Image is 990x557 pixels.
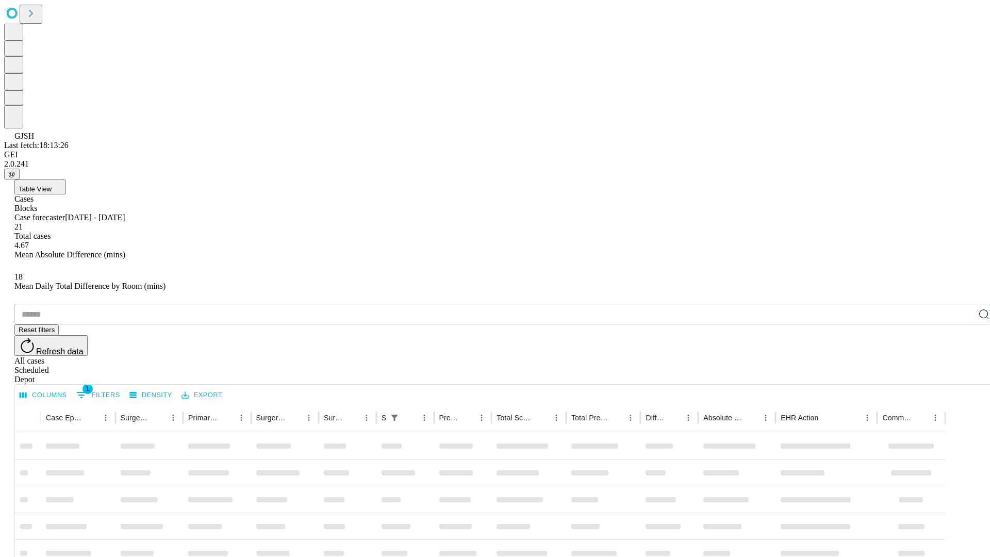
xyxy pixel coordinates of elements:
div: Comments [882,414,912,422]
div: 1 active filter [387,411,402,425]
button: @ [4,169,20,179]
button: Sort [914,411,928,425]
span: Last fetch: 18:13:26 [4,141,69,150]
div: Primary Service [188,414,218,422]
span: Total cases [14,232,51,240]
button: Show filters [74,387,123,403]
div: Surgeon Name [121,414,151,422]
button: Sort [220,411,234,425]
span: Mean Daily Total Difference by Room (mins) [14,282,166,290]
button: Menu [758,411,773,425]
button: Sort [345,411,359,425]
span: 18 [14,272,23,281]
span: 1 [82,384,93,394]
button: Menu [681,411,696,425]
button: Select columns [17,387,70,403]
button: Sort [403,411,417,425]
span: 4.67 [14,241,29,250]
button: Menu [234,411,249,425]
div: GEI [4,150,986,159]
div: 2.0.241 [4,159,986,169]
button: Menu [928,411,943,425]
button: Sort [819,411,834,425]
div: Surgery Date [324,414,344,422]
button: Sort [152,411,166,425]
button: Export [179,387,225,403]
button: Sort [535,411,549,425]
button: Menu [474,411,489,425]
button: Refresh data [14,335,88,356]
div: Total Scheduled Duration [497,414,534,422]
button: Sort [667,411,681,425]
span: Case forecaster [14,213,65,222]
span: Mean Absolute Difference (mins) [14,250,125,259]
button: Menu [549,411,564,425]
button: Show filters [387,411,402,425]
span: Reset filters [19,326,55,334]
button: Reset filters [14,324,59,335]
div: Absolute Difference [703,414,743,422]
button: Menu [98,411,113,425]
span: @ [8,170,15,178]
span: GJSH [14,132,34,140]
button: Menu [860,411,874,425]
span: [DATE] - [DATE] [65,213,125,222]
button: Table View [14,179,66,194]
div: Case Epic Id [46,414,83,422]
button: Menu [623,411,638,425]
div: Difference [646,414,666,422]
button: Sort [84,411,98,425]
button: Sort [609,411,623,425]
div: Surgery Name [256,414,286,422]
button: Menu [417,411,432,425]
button: Sort [460,411,474,425]
button: Menu [166,411,180,425]
button: Sort [744,411,758,425]
span: Table View [19,185,52,193]
div: Scheduled In Room Duration [382,414,386,422]
button: Density [127,387,175,403]
span: Refresh data [36,347,84,356]
button: Menu [359,411,374,425]
button: Menu [302,411,316,425]
span: 21 [14,222,23,231]
button: Sort [287,411,302,425]
div: Total Predicted Duration [571,414,608,422]
div: EHR Action [781,414,818,422]
div: Predicted In Room Duration [439,414,459,422]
